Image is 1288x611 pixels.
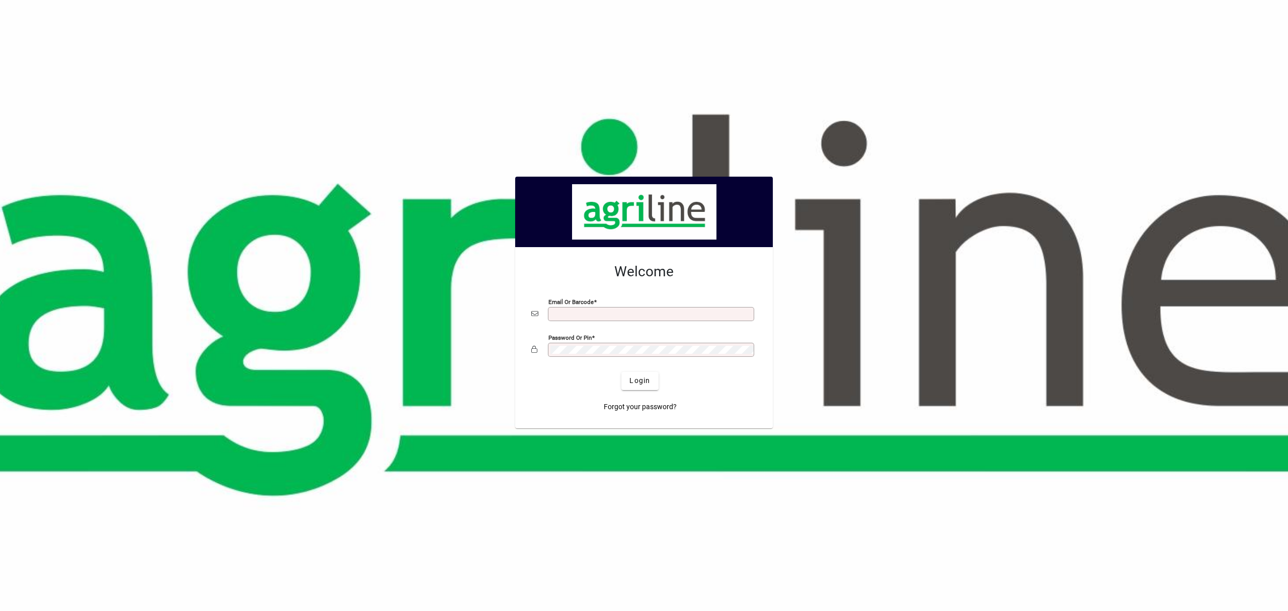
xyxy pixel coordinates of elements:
h2: Welcome [531,263,757,280]
a: Forgot your password? [600,398,681,416]
button: Login [621,372,658,390]
mat-label: Password or Pin [548,334,592,341]
span: Forgot your password? [604,402,677,412]
span: Login [629,375,650,386]
mat-label: Email or Barcode [548,298,594,305]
